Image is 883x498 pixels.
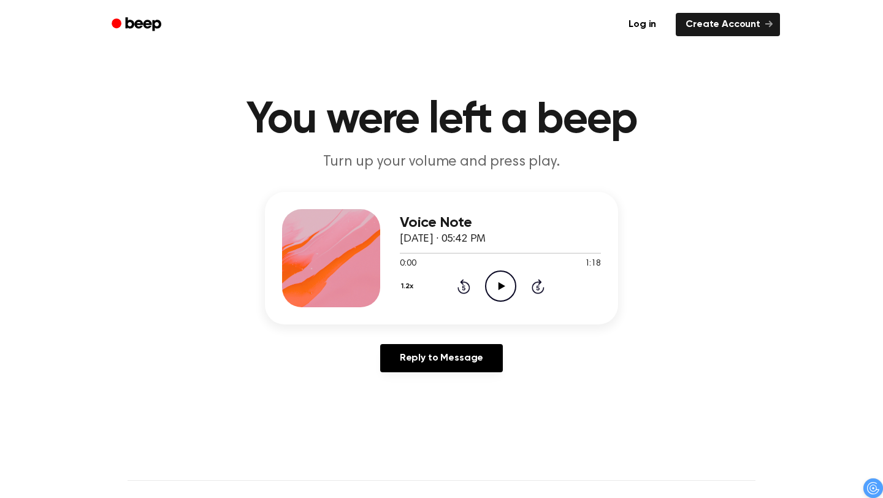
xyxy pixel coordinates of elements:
a: Create Account [676,13,780,36]
span: [DATE] · 05:42 PM [400,234,486,245]
button: 1.2x [400,276,418,297]
h1: You were left a beep [128,98,755,142]
a: Reply to Message [380,344,503,372]
p: Turn up your volume and press play. [206,152,677,172]
a: Log in [616,10,668,39]
a: Beep [103,13,172,37]
h3: Voice Note [400,215,601,231]
span: 0:00 [400,258,416,270]
span: 1:18 [585,258,601,270]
